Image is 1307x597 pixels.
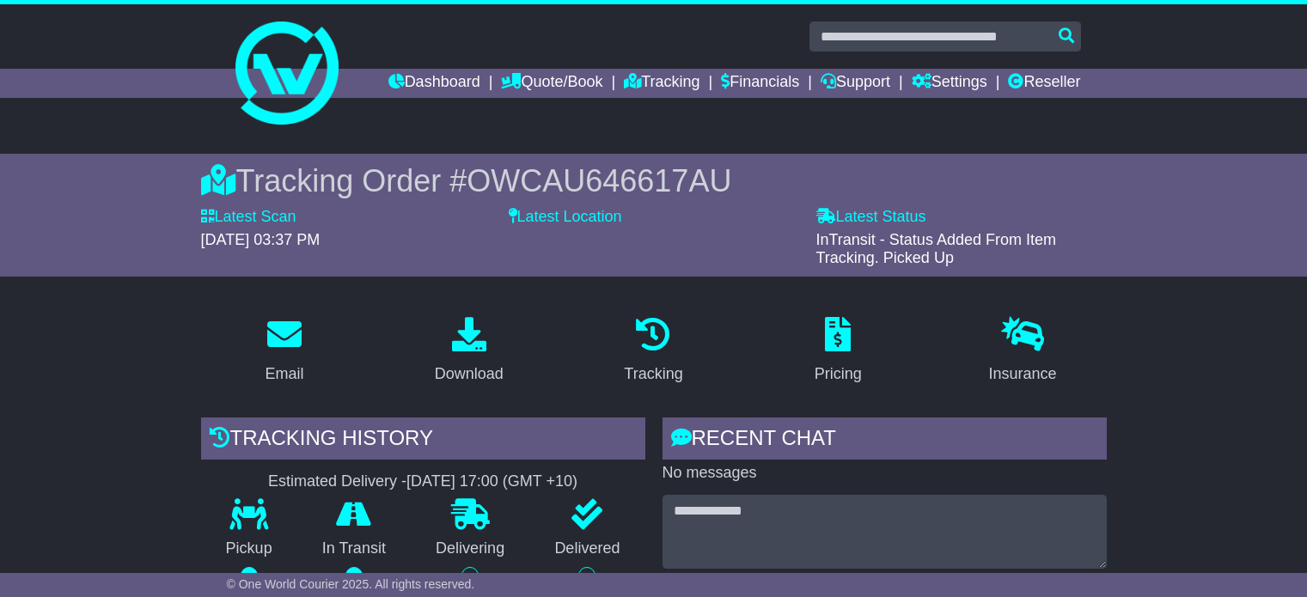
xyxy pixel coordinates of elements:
[663,464,1107,483] p: No messages
[411,539,529,558] p: Delivering
[624,362,682,386] div: Tracking
[253,311,315,392] a: Email
[201,231,321,248] span: [DATE] 03:37 PM
[721,69,799,98] a: Financials
[815,362,862,386] div: Pricing
[388,69,480,98] a: Dashboard
[989,362,1057,386] div: Insurance
[265,362,303,386] div: Email
[424,311,515,392] a: Download
[509,208,622,227] label: Latest Location
[803,311,873,392] a: Pricing
[201,208,296,227] label: Latest Scan
[201,162,1107,199] div: Tracking Order #
[663,417,1107,464] div: RECENT CHAT
[912,69,987,98] a: Settings
[297,539,411,558] p: In Transit
[613,311,693,392] a: Tracking
[201,539,297,558] p: Pickup
[501,69,602,98] a: Quote/Book
[624,69,699,98] a: Tracking
[227,577,475,591] span: © One World Courier 2025. All rights reserved.
[467,163,731,198] span: OWCAU646617AU
[529,539,644,558] p: Delivered
[978,311,1068,392] a: Insurance
[816,208,926,227] label: Latest Status
[201,417,645,464] div: Tracking history
[816,231,1056,267] span: InTransit - Status Added From Item Tracking. Picked Up
[821,69,890,98] a: Support
[406,472,577,491] div: [DATE] 17:00 (GMT +10)
[435,362,504,386] div: Download
[201,472,645,491] div: Estimated Delivery -
[1008,69,1080,98] a: Reseller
